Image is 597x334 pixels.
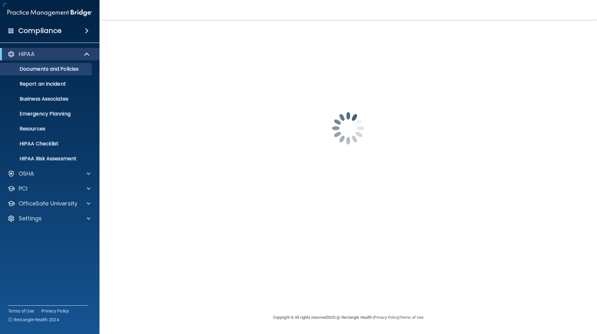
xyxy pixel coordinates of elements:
img: spinner.e123f6fc.gif [317,97,379,159]
a: HIPAA [7,50,90,58]
span: Ⓒ Rectangle Health 2024 [8,317,59,323]
div: Copyright © All rights reserved 2025 @ Rectangle Health | | [235,308,462,327]
p: Emergency Planning [4,111,89,117]
p: HIPAA Checklist [4,141,89,147]
a: OfficeSafe University [7,200,90,207]
a: Settings [7,215,90,222]
a: PCI [7,185,90,192]
p: Documents and Policies [4,66,89,72]
p: Resources [4,126,89,132]
a: Privacy Policy [374,315,398,320]
a: Privacy Policy [41,308,69,314]
h4: Compliance [18,26,62,35]
a: Terms of Use [400,315,423,320]
p: PCI [19,185,27,192]
p: Business Associates [4,96,89,102]
a: Terms of Use [8,308,34,314]
p: Settings [19,215,42,222]
p: OSHA [19,170,34,177]
p: HIPAA [19,50,35,58]
p: HIPAA Risk Assessment [4,156,89,162]
p: Report an Incident [4,81,89,87]
a: OSHA [7,170,90,177]
p: OfficeSafe University [19,200,77,207]
img: PMB logo [7,7,92,19]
